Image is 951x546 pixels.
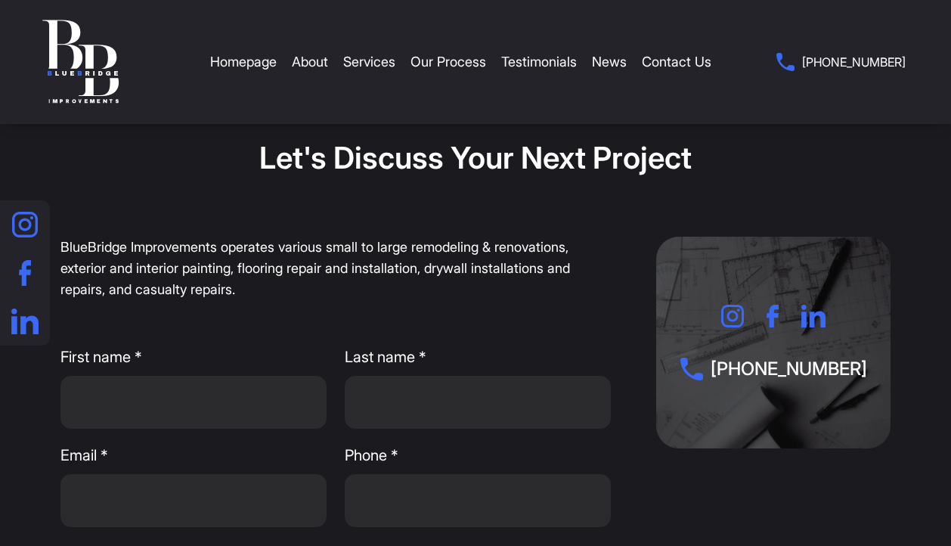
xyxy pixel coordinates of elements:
[802,51,906,73] span: [PHONE_NUMBER]
[592,39,627,85] a: News
[410,39,486,85] a: Our Process
[345,346,611,368] span: Last name *
[345,444,611,467] span: Phone *
[776,51,906,73] a: [PHONE_NUMBER]
[60,444,327,467] span: Email *
[60,346,327,368] span: First name *
[60,376,327,429] input: First name *
[60,474,327,527] input: Email *
[292,39,328,85] a: About
[210,39,277,85] a: Homepage
[642,39,711,85] a: Contact Us
[60,237,611,300] div: BlueBridge Improvements operates various small to large remodeling & renovations, exterior and in...
[345,376,611,429] input: Last name *
[60,140,891,237] h2: Let's Discuss Your Next Project
[345,474,611,527] input: Phone *
[501,39,577,85] a: Testimonials
[343,39,395,85] a: Services
[680,358,867,380] a: [PHONE_NUMBER]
